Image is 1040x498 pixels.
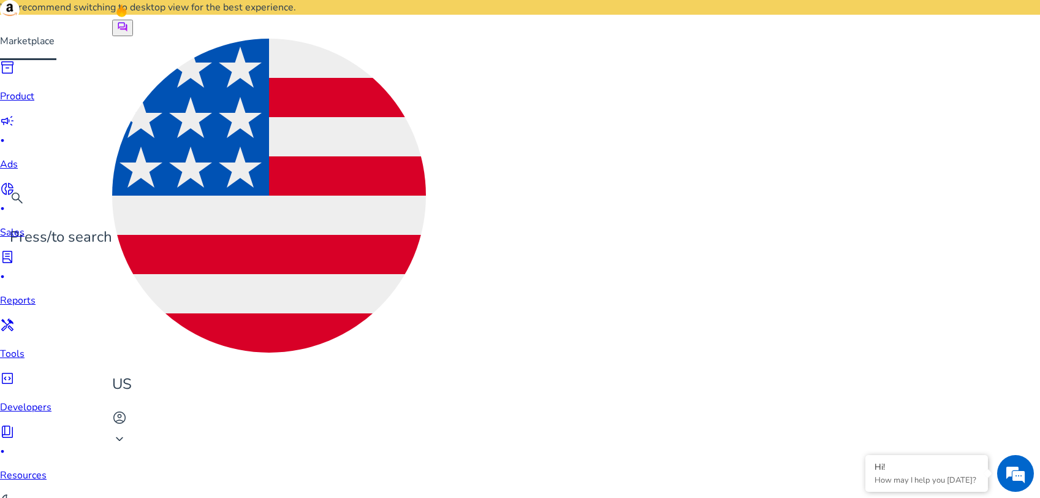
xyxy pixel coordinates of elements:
[112,410,127,425] span: account_circle
[10,226,112,248] p: Press to search
[112,432,127,446] span: keyboard_arrow_down
[112,39,426,353] img: us.svg
[875,461,979,473] div: Hi!
[112,373,426,395] p: US
[875,475,979,486] p: How may I help you today?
